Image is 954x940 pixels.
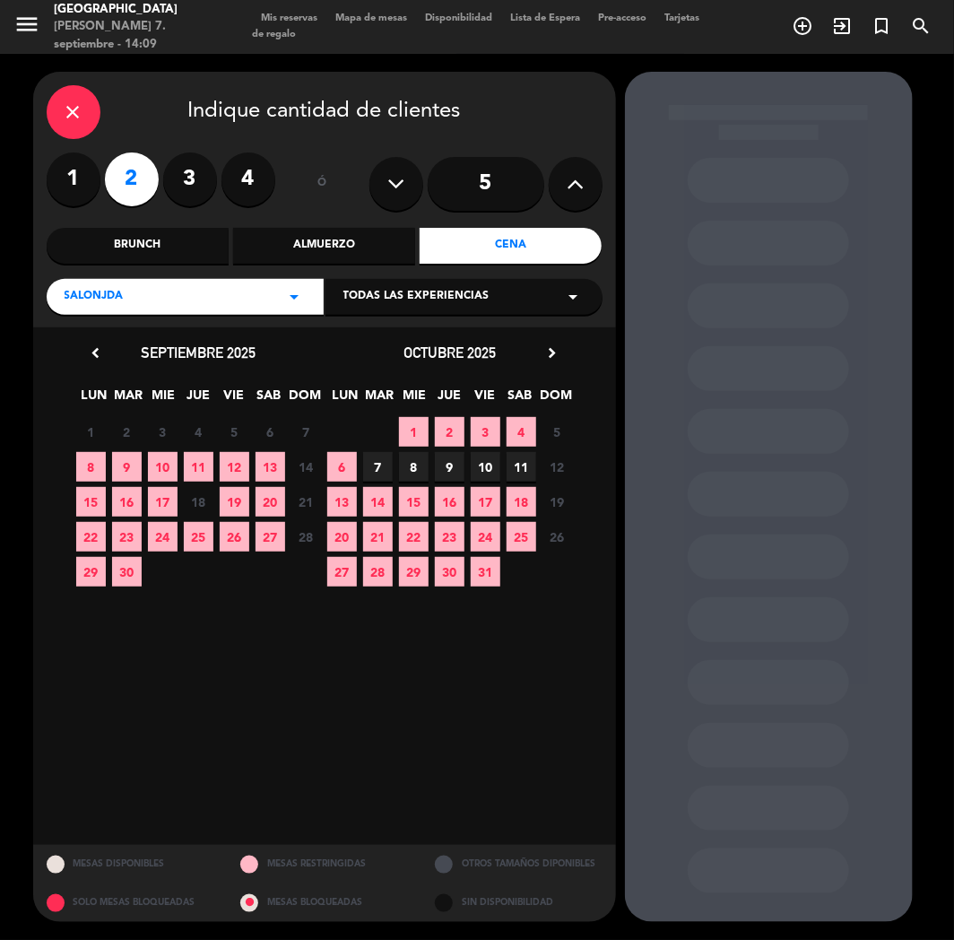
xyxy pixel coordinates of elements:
[400,385,429,414] span: MIE
[421,845,616,883] div: OTROS TAMAÑOS DIPONIBLES
[420,228,602,264] div: Cena
[252,13,326,23] span: Mis reservas
[505,385,534,414] span: SAB
[435,452,464,482] span: 9
[831,15,853,37] i: exit_to_app
[327,522,357,552] span: 20
[403,344,496,361] span: octubre 2025
[507,522,536,552] span: 25
[148,487,178,517] span: 17
[363,522,393,552] span: 21
[399,522,429,552] span: 22
[343,288,490,306] span: Todas las experiencias
[76,452,106,482] span: 8
[471,487,500,517] span: 17
[327,557,357,587] span: 27
[542,487,572,517] span: 19
[105,152,159,206] label: 2
[399,452,429,482] span: 8
[184,522,213,552] span: 25
[256,522,285,552] span: 27
[291,452,321,482] span: 14
[184,487,213,517] span: 18
[399,487,429,517] span: 15
[792,15,813,37] i: add_circle_outline
[542,417,572,447] span: 5
[47,152,100,206] label: 1
[112,487,142,517] span: 16
[507,452,536,482] span: 11
[910,15,932,37] i: search
[501,13,589,23] span: Lista de Espera
[220,522,249,552] span: 26
[233,228,415,264] div: Almuerzo
[435,385,464,414] span: JUE
[163,152,217,206] label: 3
[112,522,142,552] span: 23
[507,487,536,517] span: 18
[421,883,616,922] div: SIN DISPONIBILIDAD
[184,452,213,482] span: 11
[289,385,318,414] span: DOM
[326,13,416,23] span: Mapa de mesas
[256,452,285,482] span: 13
[54,1,225,19] div: [GEOGRAPHIC_DATA]
[114,385,143,414] span: MAR
[471,452,500,482] span: 10
[363,557,393,587] span: 28
[76,522,106,552] span: 22
[563,286,585,308] i: arrow_drop_down
[327,487,357,517] span: 13
[540,385,569,414] span: DOM
[471,417,500,447] span: 3
[291,417,321,447] span: 7
[76,417,106,447] span: 1
[293,152,351,215] div: ó
[220,452,249,482] span: 12
[589,13,655,23] span: Pre-acceso
[148,452,178,482] span: 10
[435,487,464,517] span: 16
[256,417,285,447] span: 6
[284,286,306,308] i: arrow_drop_down
[399,557,429,587] span: 29
[65,288,124,306] span: SalonJDA
[363,452,393,482] span: 7
[435,417,464,447] span: 2
[13,11,40,44] button: menu
[79,385,108,414] span: LUN
[543,344,562,362] i: chevron_right
[542,522,572,552] span: 26
[33,845,228,883] div: MESAS DISPONIBLES
[184,385,213,414] span: JUE
[227,883,421,922] div: MESAS BLOQUEADAS
[148,417,178,447] span: 3
[219,385,248,414] span: VIE
[416,13,501,23] span: Disponibilidad
[220,487,249,517] span: 19
[291,487,321,517] span: 21
[221,152,275,206] label: 4
[399,417,429,447] span: 1
[227,845,421,883] div: MESAS RESTRINGIDAS
[330,385,360,414] span: LUN
[112,557,142,587] span: 30
[471,522,500,552] span: 24
[63,101,84,123] i: close
[542,452,572,482] span: 12
[142,344,256,361] span: septiembre 2025
[435,522,464,552] span: 23
[365,385,395,414] span: MAR
[327,452,357,482] span: 6
[254,385,283,414] span: SAB
[76,487,106,517] span: 15
[149,385,178,414] span: MIE
[256,487,285,517] span: 20
[363,487,393,517] span: 14
[112,452,142,482] span: 9
[76,557,106,587] span: 29
[435,557,464,587] span: 30
[87,344,106,362] i: chevron_left
[47,228,229,264] div: Brunch
[33,883,228,922] div: SOLO MESAS BLOQUEADAS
